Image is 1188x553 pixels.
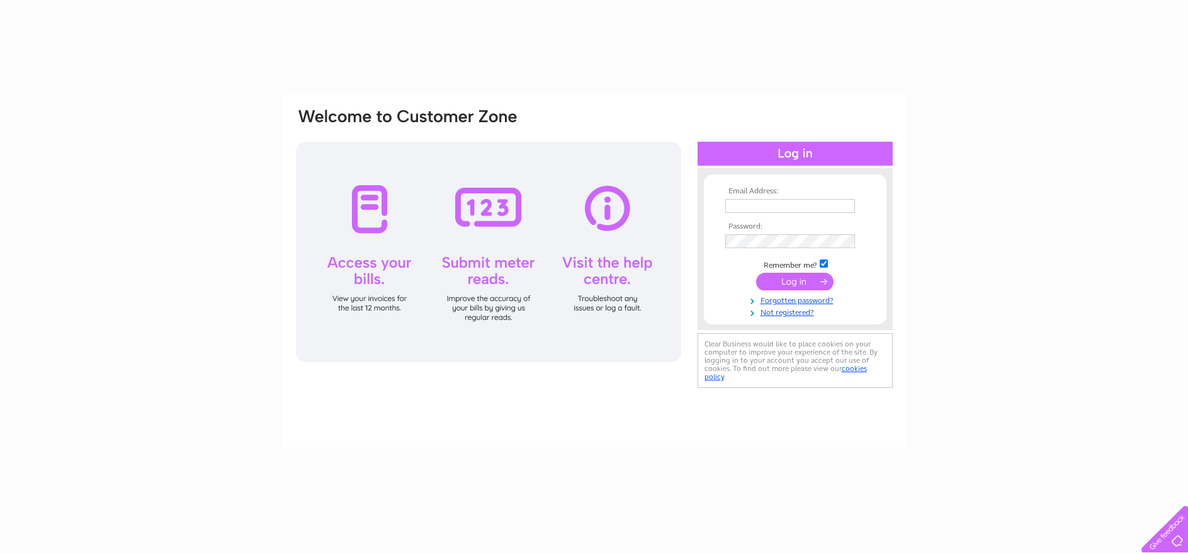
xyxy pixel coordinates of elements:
th: Email Address: [722,187,868,196]
td: Remember me? [722,258,868,270]
a: Not registered? [725,305,868,317]
a: Forgotten password? [725,294,868,305]
a: cookies policy [704,364,867,381]
input: Submit [756,273,834,290]
th: Password: [722,222,868,231]
div: Clear Business would like to place cookies on your computer to improve your experience of the sit... [698,333,893,388]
